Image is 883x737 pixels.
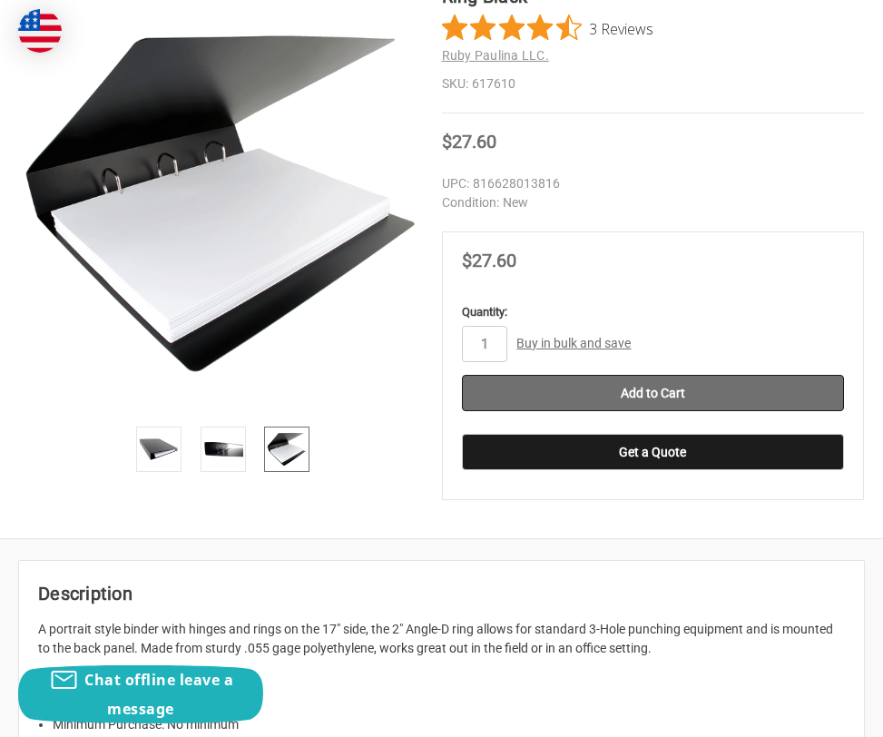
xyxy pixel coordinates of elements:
[516,336,631,350] a: Buy in bulk and save
[18,665,263,723] button: Chat offline leave a message
[53,715,845,734] li: Minimum Purchase: No minimum
[462,303,845,321] label: Quantity:
[38,580,845,607] h2: Description
[442,193,865,212] dd: New
[139,429,179,469] img: 17x11 Binder Poly Panel Featuring a 2" Angle-D Ring Black
[442,174,865,193] dd: 816628013816
[442,15,653,42] button: Rated 4.3 out of 5 stars from 3 reviews. Jump to reviews.
[442,131,496,152] span: $27.60
[589,15,653,42] span: 3 Reviews
[53,696,845,715] li: Package Includes: 1 Binder
[84,670,233,719] span: Chat offline leave a message
[442,74,468,93] dt: SKU:
[442,193,499,212] dt: Condition:
[442,74,865,93] dd: 617610
[18,9,62,53] img: duty and tax information for United States
[462,375,845,411] input: Add to Cart
[462,434,845,470] button: Get a Quote
[442,48,549,63] a: Ruby Paulina LLC.
[53,677,845,696] li: Unit of Measure: Each (EA)
[203,429,243,469] img: 17x11 Binder Poly Panel Featuring a 2" Angle-D Ring Black
[462,250,516,271] span: $27.60
[267,429,307,469] img: 17”x11” Poly Binders (617610)
[38,620,845,658] p: A portrait style binder with hinges and rings on the 17" side, the 2" Angle-D ring allows for sta...
[442,174,469,193] dt: UPC:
